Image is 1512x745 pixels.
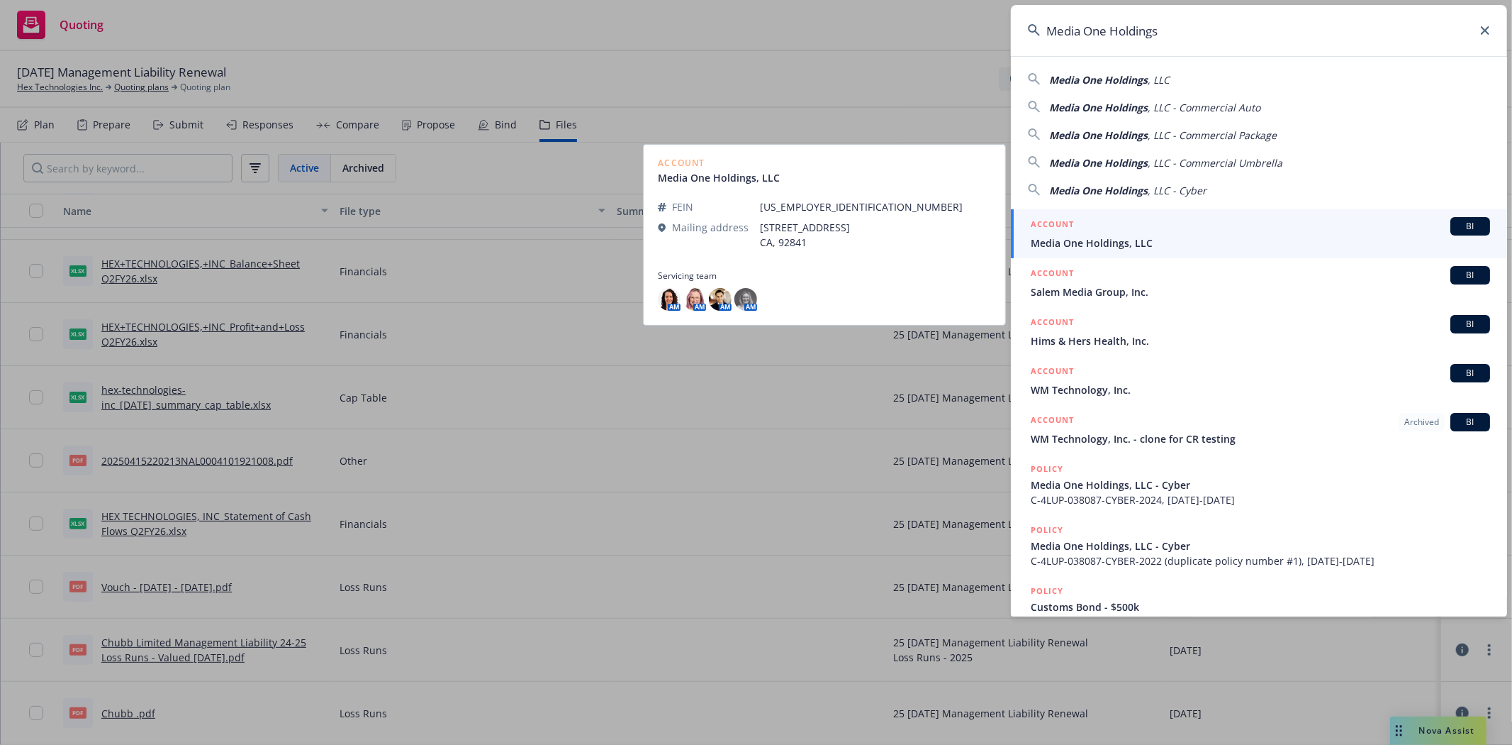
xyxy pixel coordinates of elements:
[1049,101,1148,114] span: Media One Holdings
[1148,128,1277,142] span: , LLC - Commercial Package
[1031,236,1490,250] span: Media One Holdings, LLC
[1031,413,1074,430] h5: ACCOUNT
[1031,523,1063,537] h5: POLICY
[1404,416,1439,429] span: Archived
[1031,285,1490,299] span: Salem Media Group, Inc.
[1049,128,1148,142] span: Media One Holdings
[1011,5,1507,56] input: Search...
[1031,382,1490,397] span: WM Technology, Inc.
[1011,258,1507,307] a: ACCOUNTBISalem Media Group, Inc.
[1011,576,1507,637] a: POLICYCustoms Bond - $500k25C001010, [DATE]-[DATE]
[1011,405,1507,454] a: ACCOUNTArchivedBIWM Technology, Inc. - clone for CR testing
[1049,73,1148,87] span: Media One Holdings
[1456,318,1484,331] span: BI
[1031,600,1490,614] span: Customs Bond - $500k
[1456,220,1484,233] span: BI
[1049,156,1148,170] span: Media One Holdings
[1011,307,1507,356] a: ACCOUNTBIHims & Hers Health, Inc.
[1011,356,1507,405] a: ACCOUNTBIWM Technology, Inc.
[1031,492,1490,507] span: C-4LUP-038087-CYBER-2024, [DATE]-[DATE]
[1049,184,1148,197] span: Media One Holdings
[1031,217,1074,234] h5: ACCOUNT
[1031,478,1490,492] span: Media One Holdings, LLC - Cyber
[1148,156,1282,170] span: , LLC - Commercial Umbrella
[1031,315,1074,332] h5: ACCOUNT
[1148,101,1260,114] span: , LLC - Commercial Auto
[1031,333,1490,348] span: Hims & Hers Health, Inc.
[1011,209,1507,258] a: ACCOUNTBIMedia One Holdings, LLC
[1011,515,1507,576] a: POLICYMedia One Holdings, LLC - CyberC-4LUP-038087-CYBER-2022 (duplicate policy number #1), [DATE...
[1148,184,1206,197] span: , LLC - Cyber
[1011,454,1507,515] a: POLICYMedia One Holdings, LLC - CyberC-4LUP-038087-CYBER-2024, [DATE]-[DATE]
[1031,364,1074,381] h5: ACCOUNT
[1031,462,1063,476] h5: POLICY
[1148,73,1170,87] span: , LLC
[1031,431,1490,446] span: WM Technology, Inc. - clone for CR testing
[1031,553,1490,568] span: C-4LUP-038087-CYBER-2022 (duplicate policy number #1), [DATE]-[DATE]
[1031,614,1490,629] span: 25C001010, [DATE]-[DATE]
[1456,269,1484,282] span: BI
[1456,367,1484,380] span: BI
[1456,416,1484,429] span: BI
[1031,584,1063,598] h5: POLICY
[1031,266,1074,283] h5: ACCOUNT
[1031,539,1490,553] span: Media One Holdings, LLC - Cyber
